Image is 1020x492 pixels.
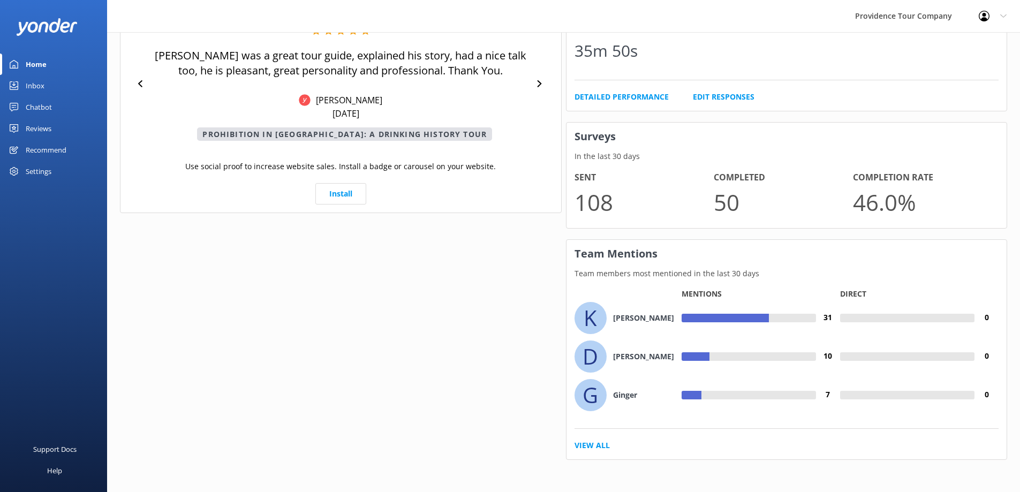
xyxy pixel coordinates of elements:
h4: Completion Rate [853,171,992,185]
h4: 0 [974,389,999,400]
p: Use social proof to increase website sales. Install a badge or carousel on your website. [185,161,496,172]
p: Direct [840,289,866,299]
div: Support Docs [33,438,77,460]
p: Prohibition in [GEOGRAPHIC_DATA]: A Drinking History Tour [197,127,492,141]
p: 50 [714,184,853,220]
h4: [PERSON_NAME] [613,312,674,324]
h4: Completed [714,171,853,185]
h3: Surveys [566,123,1007,150]
h4: Sent [575,171,714,185]
h4: [PERSON_NAME] [613,351,674,362]
img: Yonder [299,94,311,106]
p: Mentions [682,289,722,299]
div: Home [26,54,47,75]
div: Help [47,460,62,481]
p: [DATE] [333,108,359,119]
a: View All [575,440,610,451]
a: Detailed Performance [575,91,669,103]
div: Reviews [26,118,51,139]
div: Chatbot [26,96,52,118]
p: [PERSON_NAME] was a great tour guide, explained his story, had a nice talk too, he is pleasant, g... [150,48,532,78]
p: Team members most mentioned in the last 30 days [566,268,1007,279]
h4: 31 [816,312,840,323]
h4: 7 [816,389,840,400]
div: K [575,302,607,334]
img: yonder-white-logo.png [16,18,78,36]
h3: Team Mentions [566,240,1007,268]
a: Install [315,183,366,205]
p: [PERSON_NAME] [311,94,382,106]
div: D [575,340,607,373]
div: Settings [26,161,51,182]
p: 46.0 % [853,184,992,220]
div: 35m 50s [575,38,638,64]
h4: 0 [974,312,999,323]
div: Inbox [26,75,44,96]
div: Recommend [26,139,66,161]
h4: 10 [816,350,840,362]
a: Edit Responses [693,91,754,103]
h4: Ginger [613,389,637,401]
p: 108 [575,184,714,220]
p: In the last 30 days [566,150,1007,162]
div: G [575,379,607,411]
h4: 0 [974,350,999,362]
